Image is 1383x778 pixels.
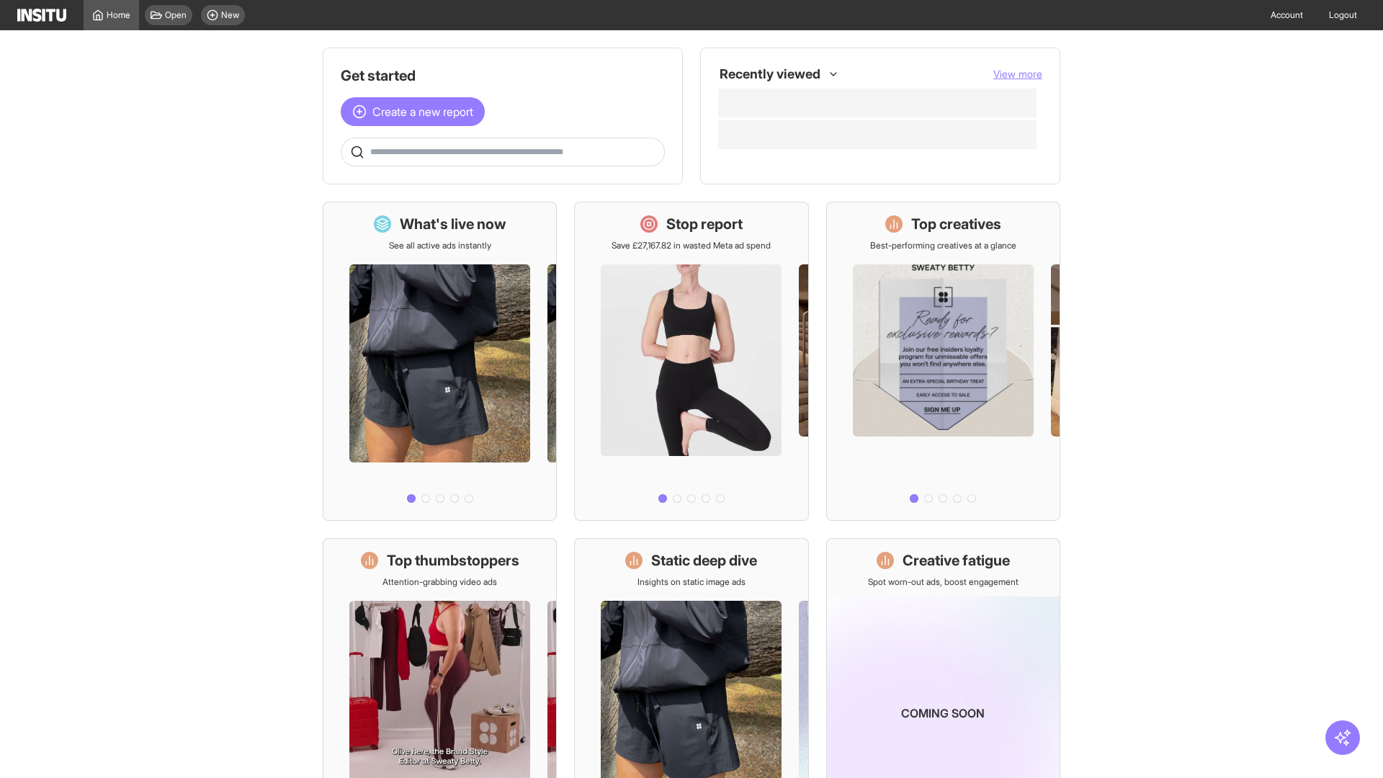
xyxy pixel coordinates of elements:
p: Best-performing creatives at a glance [870,240,1016,251]
span: New [221,9,239,21]
button: View more [993,67,1042,81]
span: Home [107,9,130,21]
p: See all active ads instantly [389,240,491,251]
h1: Top creatives [911,214,1001,234]
span: Create a new report [372,103,473,120]
h1: Static deep dive [651,550,757,571]
h1: Top thumbstoppers [387,550,519,571]
span: Open [165,9,187,21]
p: Save £27,167.82 in wasted Meta ad spend [612,240,771,251]
p: Attention-grabbing video ads [382,576,497,588]
a: What's live nowSee all active ads instantly [323,202,557,521]
p: Insights on static image ads [637,576,746,588]
img: Logo [17,9,66,22]
h1: Stop report [666,214,743,234]
a: Top creativesBest-performing creatives at a glance [826,202,1060,521]
button: Create a new report [341,97,485,126]
h1: What's live now [400,214,506,234]
a: Stop reportSave £27,167.82 in wasted Meta ad spend [574,202,808,521]
span: View more [993,68,1042,80]
h1: Get started [341,66,665,86]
